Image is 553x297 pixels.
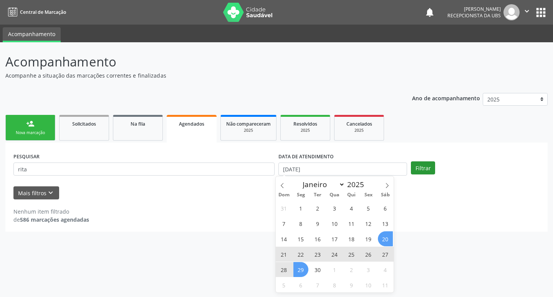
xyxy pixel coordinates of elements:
[344,262,359,277] span: Outubro 2, 2025
[343,192,360,197] span: Qui
[344,277,359,292] span: Outubro 9, 2025
[299,179,345,190] select: Month
[344,247,359,262] span: Setembro 25, 2025
[344,231,359,246] span: Setembro 18, 2025
[293,216,308,231] span: Setembro 8, 2025
[378,247,393,262] span: Setembro 27, 2025
[377,192,394,197] span: Sáb
[310,277,325,292] span: Outubro 7, 2025
[412,93,480,103] p: Ano de acompanhamento
[293,277,308,292] span: Outubro 6, 2025
[345,179,370,189] input: Year
[523,7,531,15] i: 
[276,247,291,262] span: Setembro 21, 2025
[361,216,376,231] span: Setembro 12, 2025
[361,262,376,277] span: Outubro 3, 2025
[310,262,325,277] span: Setembro 30, 2025
[292,192,309,197] span: Seg
[378,262,393,277] span: Outubro 4, 2025
[20,9,66,15] span: Central de Marcação
[327,201,342,216] span: Setembro 3, 2025
[72,121,96,127] span: Solicitados
[278,151,334,163] label: DATA DE ATENDIMENTO
[20,216,89,223] strong: 586 marcações agendadas
[378,231,393,246] span: Setembro 20, 2025
[309,192,326,197] span: Ter
[310,247,325,262] span: Setembro 23, 2025
[310,216,325,231] span: Setembro 9, 2025
[11,130,50,136] div: Nova marcação
[13,207,89,216] div: Nenhum item filtrado
[378,277,393,292] span: Outubro 11, 2025
[293,247,308,262] span: Setembro 22, 2025
[447,6,501,12] div: [PERSON_NAME]
[293,231,308,246] span: Setembro 15, 2025
[13,163,275,176] input: Nome, CNS
[344,201,359,216] span: Setembro 4, 2025
[447,12,501,19] span: Recepcionista da UBS
[286,128,325,133] div: 2025
[276,216,291,231] span: Setembro 7, 2025
[503,4,520,20] img: img
[26,119,35,128] div: person_add
[346,121,372,127] span: Cancelados
[276,277,291,292] span: Outubro 5, 2025
[327,247,342,262] span: Setembro 24, 2025
[326,192,343,197] span: Qua
[411,161,435,174] button: Filtrar
[361,231,376,246] span: Setembro 19, 2025
[5,6,66,18] a: Central de Marcação
[226,128,271,133] div: 2025
[327,262,342,277] span: Outubro 1, 2025
[361,201,376,216] span: Setembro 5, 2025
[13,186,59,200] button: Mais filtroskeyboard_arrow_down
[327,277,342,292] span: Outubro 8, 2025
[360,192,377,197] span: Sex
[310,231,325,246] span: Setembro 16, 2025
[13,216,89,224] div: de
[276,192,293,197] span: Dom
[131,121,145,127] span: Na fila
[226,121,271,127] span: Não compareceram
[327,216,342,231] span: Setembro 10, 2025
[5,52,385,71] p: Acompanhamento
[13,151,40,163] label: PESQUISAR
[378,216,393,231] span: Setembro 13, 2025
[361,247,376,262] span: Setembro 26, 2025
[310,201,325,216] span: Setembro 2, 2025
[3,27,61,42] a: Acompanhamento
[46,189,55,197] i: keyboard_arrow_down
[344,216,359,231] span: Setembro 11, 2025
[520,4,534,20] button: 
[340,128,378,133] div: 2025
[424,7,435,18] button: notifications
[534,6,548,19] button: apps
[5,71,385,80] p: Acompanhe a situação das marcações correntes e finalizadas
[293,201,308,216] span: Setembro 1, 2025
[293,262,308,277] span: Setembro 29, 2025
[378,201,393,216] span: Setembro 6, 2025
[179,121,204,127] span: Agendados
[293,121,317,127] span: Resolvidos
[276,231,291,246] span: Setembro 14, 2025
[276,201,291,216] span: Agosto 31, 2025
[361,277,376,292] span: Outubro 10, 2025
[278,163,407,176] input: Selecione um intervalo
[276,262,291,277] span: Setembro 28, 2025
[327,231,342,246] span: Setembro 17, 2025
